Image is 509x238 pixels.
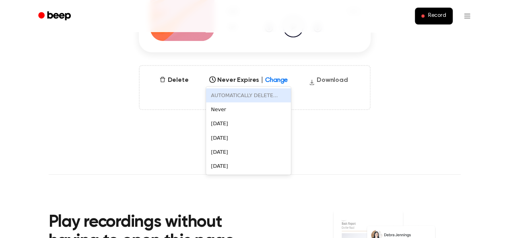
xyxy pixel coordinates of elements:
button: Record [415,8,452,24]
a: Beep [33,8,78,24]
div: Never [206,102,291,116]
button: Download [305,75,351,88]
div: [DATE] [206,145,291,159]
button: Delete [156,75,192,85]
div: [DATE] [206,131,291,145]
span: Only visible to you [149,92,360,100]
button: Open menu [457,6,477,26]
div: [DATE] [206,116,291,130]
span: Record [428,12,446,20]
div: AUTOMATICALLY DELETE... [206,88,291,102]
div: [DATE] [206,159,291,173]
